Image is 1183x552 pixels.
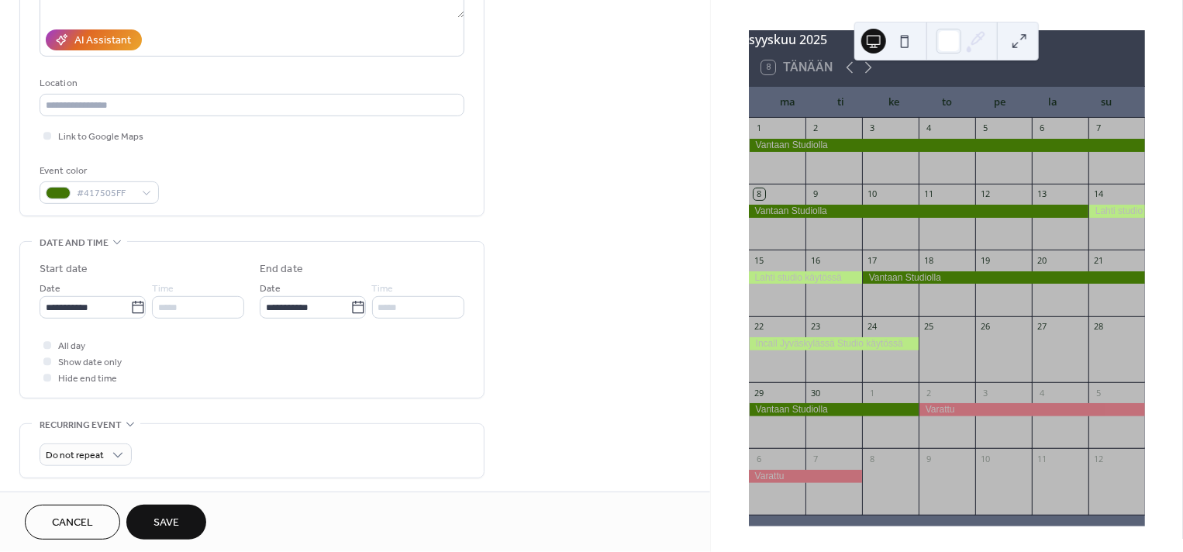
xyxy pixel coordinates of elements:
[749,470,862,483] div: Varattu
[1026,87,1079,118] div: la
[52,516,93,532] span: Cancel
[923,122,935,134] div: 4
[754,321,765,333] div: 22
[260,261,303,278] div: End date
[980,321,992,333] div: 26
[980,254,992,266] div: 19
[923,321,935,333] div: 25
[25,505,120,540] button: Cancel
[754,188,765,200] div: 8
[1093,188,1105,200] div: 14
[77,186,134,202] span: #417505FF
[810,122,822,134] div: 2
[749,30,1145,49] div: syyskuu 2025
[814,87,867,118] div: ti
[761,87,814,118] div: ma
[810,387,822,398] div: 30
[1088,205,1145,218] div: Lahti studio käytössä
[40,281,60,298] span: Date
[46,29,142,50] button: AI Assistant
[1093,387,1105,398] div: 5
[1093,453,1105,464] div: 12
[749,205,1088,218] div: Vantaan Studiolla
[867,453,878,464] div: 8
[1036,188,1048,200] div: 13
[980,453,992,464] div: 10
[74,33,131,50] div: AI Assistant
[867,387,878,398] div: 1
[754,453,765,464] div: 6
[260,281,281,298] span: Date
[126,505,206,540] button: Save
[974,87,1026,118] div: pe
[40,417,122,433] span: Recurring event
[40,75,461,91] div: Location
[867,87,920,118] div: ke
[867,122,878,134] div: 3
[923,453,935,464] div: 9
[920,87,973,118] div: to
[372,281,394,298] span: Time
[1036,122,1048,134] div: 6
[923,188,935,200] div: 11
[153,516,179,532] span: Save
[1036,321,1048,333] div: 27
[980,122,992,134] div: 5
[867,254,878,266] div: 17
[980,387,992,398] div: 3
[980,188,992,200] div: 12
[1093,321,1105,333] div: 28
[810,254,822,266] div: 16
[754,122,765,134] div: 1
[749,139,1145,152] div: Vantaan Studiolla
[923,387,935,398] div: 2
[40,163,156,179] div: Event color
[862,271,1145,285] div: Vantaan Studiolla
[810,321,822,333] div: 23
[749,403,919,416] div: Vantaan Studiolla
[58,339,85,355] span: All day
[810,188,822,200] div: 9
[754,254,765,266] div: 15
[754,387,765,398] div: 29
[58,371,117,388] span: Hide end time
[1093,254,1105,266] div: 21
[46,447,104,465] span: Do not repeat
[810,453,822,464] div: 7
[749,337,919,350] div: Incall Jyväskylässä Studio käytössä
[1036,453,1048,464] div: 11
[1080,87,1133,118] div: su
[1093,122,1105,134] div: 7
[1036,387,1048,398] div: 4
[40,235,109,251] span: Date and time
[152,281,174,298] span: Time
[1036,254,1048,266] div: 20
[749,271,862,285] div: Lahti studio käytössä
[58,129,143,146] span: Link to Google Maps
[40,261,88,278] div: Start date
[867,188,878,200] div: 10
[923,254,935,266] div: 18
[867,321,878,333] div: 24
[919,403,1145,416] div: Varattu
[58,355,122,371] span: Show date only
